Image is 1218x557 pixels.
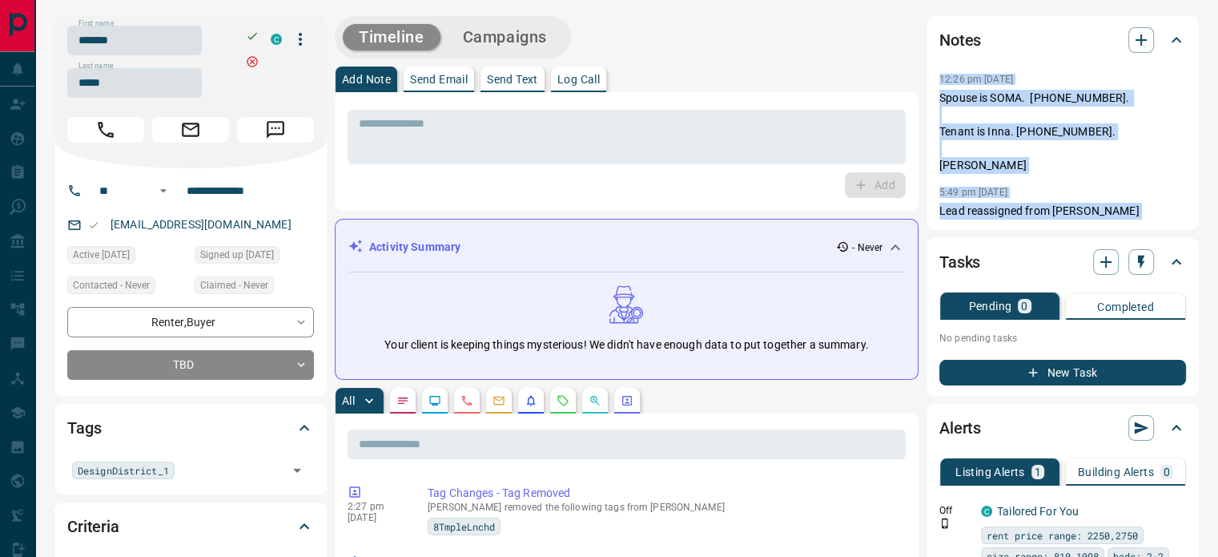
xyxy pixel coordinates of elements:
[1164,466,1170,478] p: 0
[487,74,538,85] p: Send Text
[939,503,971,518] p: Off
[410,74,468,85] p: Send Email
[525,394,537,407] svg: Listing Alerts
[286,459,308,482] button: Open
[955,466,1025,478] p: Listing Alerts
[939,326,1186,350] p: No pending tasks
[981,506,992,517] div: condos.ca
[154,181,173,200] button: Open
[939,409,1186,447] div: Alerts
[492,394,505,407] svg: Emails
[73,277,150,293] span: Contacted - Never
[428,485,899,502] p: Tag Changes - Tag Removed
[67,514,119,539] h2: Criteria
[939,187,1007,198] p: 5:49 pm [DATE]
[195,246,314,268] div: Fri Jul 06 2018
[271,34,282,45] div: condos.ca
[939,21,1186,59] div: Notes
[67,117,144,143] span: Call
[557,394,569,407] svg: Requests
[968,301,1011,312] p: Pending
[78,462,169,478] span: DesignDistrict_1
[348,501,404,512] p: 2:27 pm
[1078,466,1154,478] p: Building Alerts
[396,394,409,407] svg: Notes
[1097,301,1154,313] p: Completed
[460,394,473,407] svg: Calls
[621,394,633,407] svg: Agent Actions
[67,350,314,380] div: TBD
[67,307,314,337] div: Renter , Buyer
[939,518,951,529] svg: Push Notification Only
[939,249,980,275] h2: Tasks
[852,240,882,255] p: - Never
[237,117,314,143] span: Message
[557,74,600,85] p: Log Call
[589,394,601,407] svg: Opportunities
[428,394,441,407] svg: Lead Browsing Activity
[342,395,355,406] p: All
[67,246,187,268] div: Sat May 07 2022
[939,27,981,53] h2: Notes
[997,505,1079,518] a: Tailored For You
[348,512,404,523] p: [DATE]
[369,239,460,256] p: Activity Summary
[348,232,905,262] div: Activity Summary- Never
[67,507,314,546] div: Criteria
[428,502,899,513] p: [PERSON_NAME] removed the following tags from [PERSON_NAME]
[88,220,99,231] svg: Email Valid
[342,74,391,85] p: Add Note
[67,409,314,447] div: Tags
[939,74,1013,85] p: 12:26 pm [DATE]
[152,117,229,143] span: Email
[343,24,440,50] button: Timeline
[939,360,1186,385] button: New Task
[447,24,563,50] button: Campaigns
[384,337,868,353] p: Your client is keeping things mysterious! We didn't have enough data to put together a summary.
[1021,301,1027,312] p: 0
[939,90,1186,174] p: Spouse is SOMA. [PHONE_NUMBER]. Tenant is Inna. [PHONE_NUMBER]. [PERSON_NAME]
[200,277,268,293] span: Claimed - Never
[433,519,495,535] span: 8TmpleLnchd
[200,247,274,263] span: Signed up [DATE]
[67,415,101,441] h2: Tags
[78,18,114,29] label: First name
[987,527,1138,543] span: rent price range: 2250,2750
[78,61,114,71] label: Last name
[939,415,981,441] h2: Alerts
[1035,466,1041,478] p: 1
[939,243,1186,281] div: Tasks
[111,218,291,231] a: [EMAIL_ADDRESS][DOMAIN_NAME]
[939,203,1186,220] p: Lead reassigned from [PERSON_NAME]
[73,247,130,263] span: Active [DATE]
